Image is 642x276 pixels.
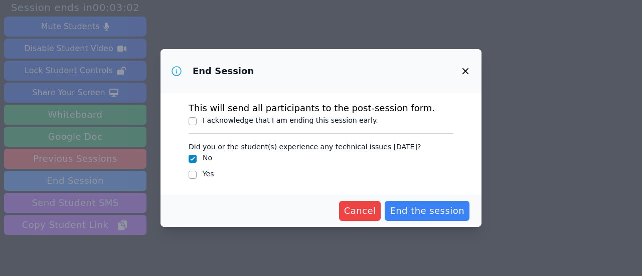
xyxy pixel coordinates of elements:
[390,204,464,218] span: End the session
[203,170,214,178] label: Yes
[193,65,254,77] h3: End Session
[203,154,212,162] label: No
[189,138,421,153] legend: Did you or the student(s) experience any technical issues [DATE]?
[203,116,378,124] label: I acknowledge that I am ending this session early.
[339,201,381,221] button: Cancel
[189,101,453,115] p: This will send all participants to the post-session form.
[344,204,376,218] span: Cancel
[385,201,469,221] button: End the session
